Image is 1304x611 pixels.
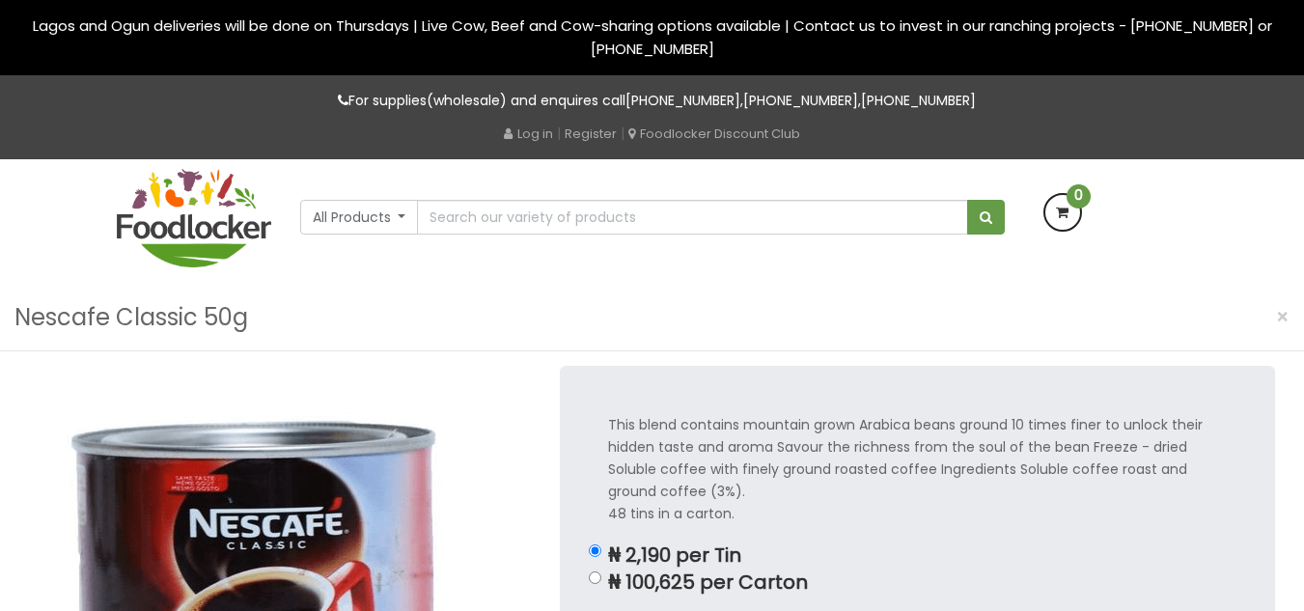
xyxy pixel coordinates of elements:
[589,544,601,557] input: ₦ 2,190 per Tin
[565,125,617,143] a: Register
[300,200,419,235] button: All Products
[504,125,553,143] a: Log in
[625,91,740,110] a: [PHONE_NUMBER]
[608,544,1227,567] p: ₦ 2,190 per Tin
[1276,303,1290,331] span: ×
[557,124,561,143] span: |
[589,571,601,584] input: ₦ 100,625 per Carton
[117,90,1188,112] p: For supplies(wholesale) and enquires call , ,
[117,169,271,267] img: FoodLocker
[621,124,624,143] span: |
[861,91,976,110] a: [PHONE_NUMBER]
[608,571,1227,594] p: ₦ 100,625 per Carton
[33,15,1272,59] span: Lagos and Ogun deliveries will be done on Thursdays | Live Cow, Beef and Cow-sharing options avai...
[417,200,967,235] input: Search our variety of products
[1067,184,1091,208] span: 0
[14,299,248,336] h3: Nescafe Classic 50g
[628,125,800,143] a: Foodlocker Discount Club
[608,414,1227,525] p: This blend contains mountain grown Arabica beans ground 10 times finer to unlock their hidden tas...
[1266,297,1299,337] button: Close
[743,91,858,110] a: [PHONE_NUMBER]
